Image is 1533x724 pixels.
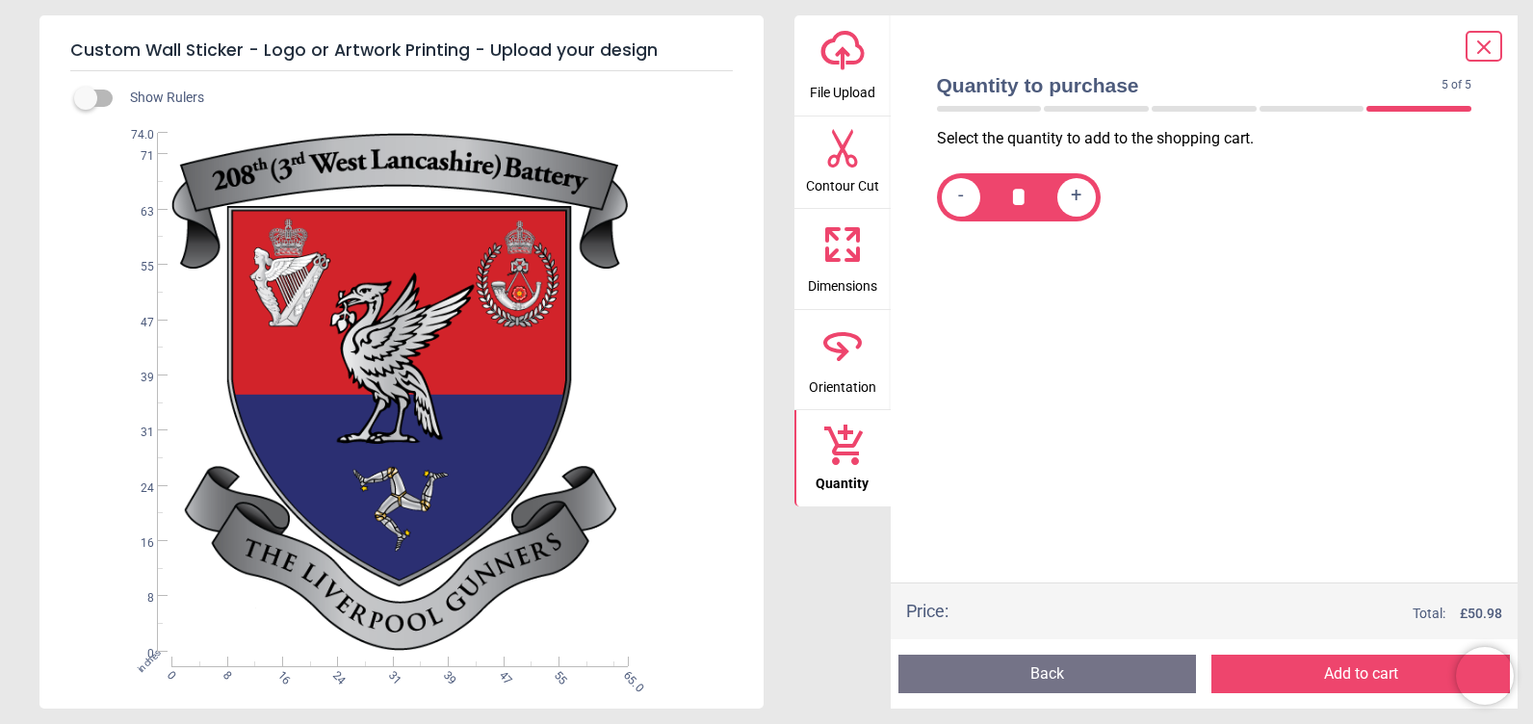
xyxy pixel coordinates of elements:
[794,15,891,116] button: File Upload
[906,599,948,623] div: Price :
[117,646,154,662] span: 0
[958,185,964,209] span: -
[809,369,876,398] span: Orientation
[550,668,562,681] span: 55
[117,259,154,275] span: 55
[117,480,154,497] span: 24
[329,668,342,681] span: 24
[1211,655,1510,693] button: Add to cart
[808,268,877,297] span: Dimensions
[898,655,1197,693] button: Back
[495,668,507,681] span: 47
[117,204,154,220] span: 63
[1456,647,1514,705] iframe: Brevo live chat
[86,87,764,110] div: Show Rulers
[117,590,154,607] span: 8
[816,465,869,494] span: Quantity
[117,315,154,331] span: 47
[794,310,891,410] button: Orientation
[117,370,154,386] span: 39
[117,148,154,165] span: 71
[384,668,397,681] span: 31
[273,668,286,681] span: 16
[219,668,231,681] span: 8
[117,425,154,441] span: 31
[937,128,1488,149] p: Select the quantity to add to the shopping cart.
[117,535,154,552] span: 16
[1460,605,1502,624] span: £
[794,209,891,309] button: Dimensions
[1442,77,1471,93] span: 5 of 5
[117,127,154,143] span: 74.0
[806,168,879,196] span: Contour Cut
[1071,185,1081,209] span: +
[439,668,452,681] span: 39
[977,605,1503,624] div: Total:
[164,668,176,681] span: 0
[794,116,891,209] button: Contour Cut
[794,410,891,506] button: Quantity
[937,71,1442,99] span: Quantity to purchase
[1468,606,1502,621] span: 50.98
[619,668,632,681] span: 65.0
[810,74,875,103] span: File Upload
[70,31,733,71] h5: Custom Wall Sticker - Logo or Artwork Printing - Upload your design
